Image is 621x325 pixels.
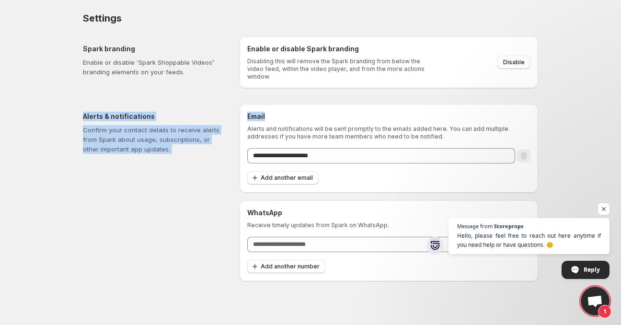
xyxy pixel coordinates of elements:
span: Storeprops [494,223,523,229]
span: 1 [598,305,611,318]
h5: Alerts & notifications [83,112,224,121]
span: Add another email [261,174,313,182]
h6: Enable or disable Spark branding [247,44,431,54]
button: Disable [497,56,530,69]
h5: Spark branding [83,44,224,54]
p: Disabling this will remove the Spark branding from below the video feed, within the video player,... [247,58,431,81]
p: Confirm your contact details to receive alerts from Spark about usage, subscriptions, or other im... [83,125,224,154]
a: Open chat [581,287,609,315]
span: Settings [83,12,121,24]
span: Message from [457,223,493,229]
span: Reply [584,261,600,278]
p: Alerts and notifications will be sent promptly to the emails added here. You can add multiple add... [247,125,530,140]
button: Add another email [247,171,319,185]
span: Hello, please feel free to reach out here anytime if you need help or have questions. 😊 [457,231,601,249]
span: Add another number [261,263,320,270]
p: Enable or disable ‘Spark Shoppable Videos’ branding elements on your feeds. [83,58,224,77]
p: Receive timely updates from Spark on WhatsApp. [247,221,530,229]
h6: WhatsApp [247,208,530,218]
h6: Email [247,112,530,121]
button: Add another number [247,260,325,273]
span: Disable [503,58,525,66]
